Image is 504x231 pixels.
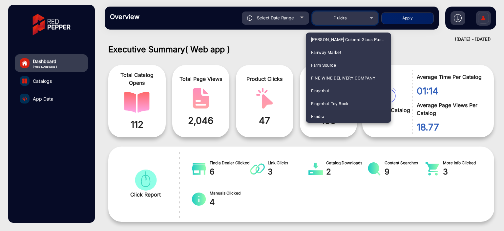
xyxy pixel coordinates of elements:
span: Fluidra [311,110,325,123]
span: Fairway Market [311,46,342,59]
span: Fingerhut [311,84,330,97]
span: [PERSON_NAME] Colored Glass Past catalog [311,33,386,46]
span: Fingerhut Toy Book [311,97,349,110]
span: FINE WINE DELIVERY COMPANY [311,72,376,84]
span: Farm Source [311,59,336,72]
